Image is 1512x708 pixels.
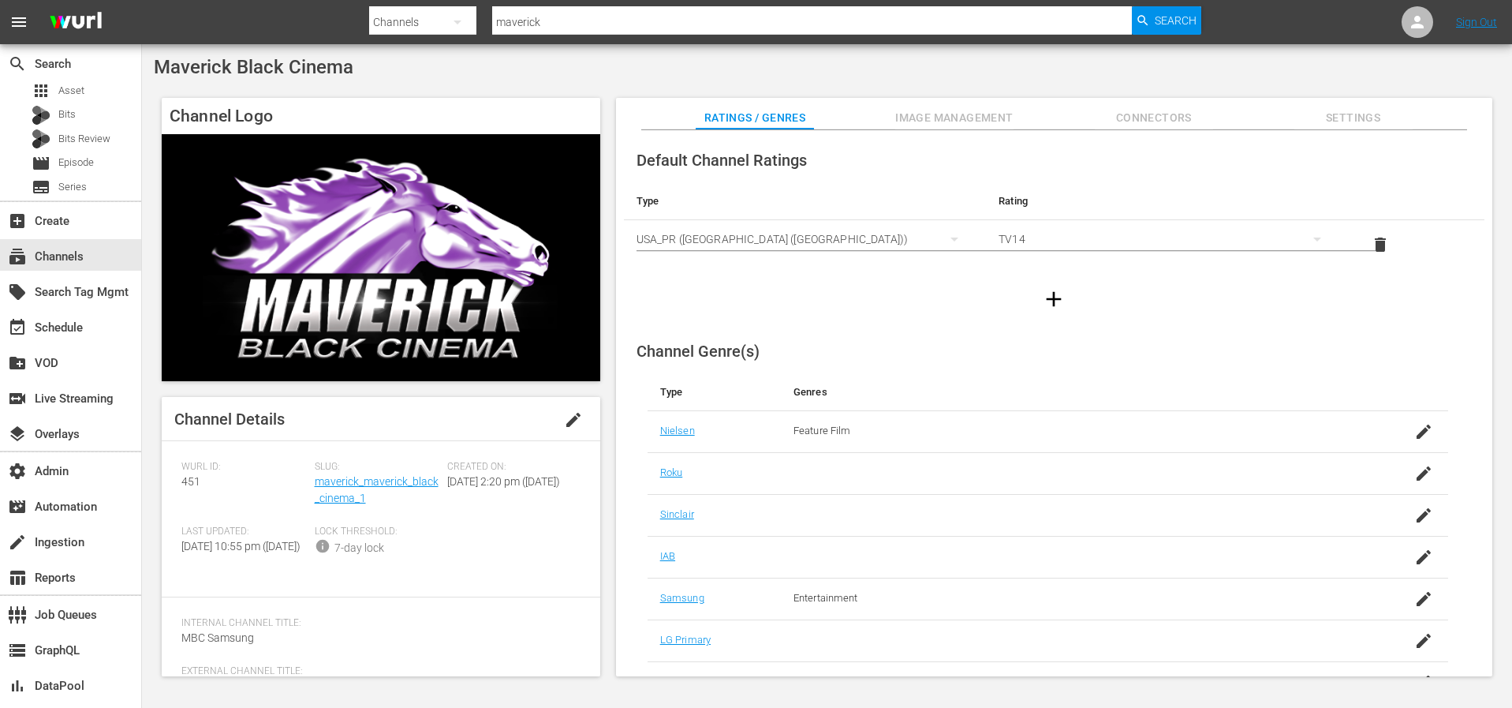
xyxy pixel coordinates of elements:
[181,665,573,678] span: External Channel Title:
[660,466,683,478] a: Roku
[8,212,27,230] span: Create
[8,425,27,444] span: Overlays
[660,508,694,520] a: Sinclair
[181,461,307,474] span: Wurl ID:
[174,410,285,429] span: Channel Details
[181,617,573,630] span: Internal Channel Title:
[660,425,695,436] a: Nielsen
[8,676,27,695] span: DataPool
[8,283,27,302] span: Search Tag Mgmt
[648,373,781,411] th: Type
[554,401,592,439] button: edit
[9,13,28,32] span: menu
[58,83,84,99] span: Asset
[1155,6,1197,35] span: Search
[315,461,440,474] span: Slug:
[660,592,704,604] a: Samsung
[8,462,27,481] span: Admin
[1095,108,1213,128] span: Connectors
[447,475,560,488] span: [DATE] 2:20 pm ([DATE])
[8,54,27,73] span: Search
[1132,6,1201,35] button: Search
[8,568,27,587] span: Reports
[637,151,807,170] span: Default Channel Ratings
[8,389,27,408] span: Live Streaming
[315,538,330,554] span: info
[637,342,760,361] span: Channel Genre(s)
[58,155,94,170] span: Episode
[637,217,974,261] div: USA_PR ([GEOGRAPHIC_DATA] ([GEOGRAPHIC_DATA]))
[624,182,987,220] th: Type
[564,410,583,429] span: edit
[999,217,1336,261] div: TV14
[660,634,711,646] a: LG Primary
[315,526,440,538] span: Lock Threshold:
[781,373,1359,411] th: Genres
[32,81,50,100] span: Asset
[696,108,814,128] span: Ratings / Genres
[58,107,76,122] span: Bits
[58,179,87,195] span: Series
[8,641,27,660] span: GraphQL
[1361,226,1399,264] button: delete
[8,354,27,373] span: VOD
[58,131,110,147] span: Bits Review
[660,676,724,687] a: LG Secondary
[181,526,307,538] span: Last Updated:
[1294,108,1413,128] span: Settings
[986,182,1349,220] th: Rating
[181,475,200,488] span: 451
[624,182,1484,269] table: simple table
[8,318,27,337] span: Schedule
[32,106,50,125] div: Bits
[8,247,27,266] span: Channels
[162,134,600,381] img: Maverick Black Cinema
[1456,16,1497,28] a: Sign Out
[1371,235,1390,254] span: delete
[181,631,254,644] span: MBC Samsung
[8,497,27,516] span: Automation
[181,540,301,553] span: [DATE] 10:55 pm ([DATE])
[32,178,50,197] span: Series
[660,550,675,562] a: IAB
[154,56,353,78] span: Maverick Black Cinema
[315,475,439,504] a: maverick_maverick_black_cinema_1
[162,98,600,134] h4: Channel Logo
[895,108,1014,128] span: Image Management
[334,540,384,556] div: 7-day lock
[38,4,114,41] img: ans4CAIJ8jUAAAAAAAAAAAAAAAAAAAAAAAAgQb4GAAAAAAAAAAAAAAAAAAAAAAAAJMjXAAAAAAAAAAAAAAAAAAAAAAAAgAT5G...
[32,129,50,148] div: Bits Review
[32,154,50,173] span: Episode
[8,533,27,552] span: Ingestion
[8,605,27,624] span: Job Queues
[447,461,573,474] span: Created On:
